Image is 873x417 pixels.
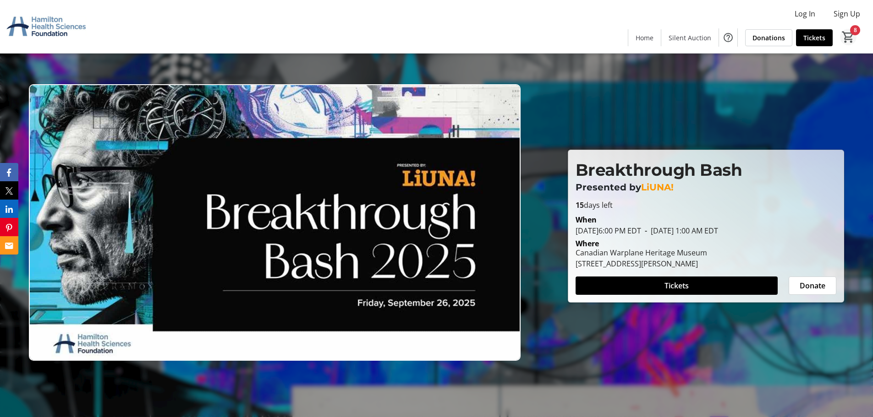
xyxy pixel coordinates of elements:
span: - [641,226,651,236]
span: Log In [795,8,815,19]
span: Tickets [664,280,689,291]
a: Donations [745,29,792,46]
span: Donate [800,280,825,291]
span: LiUNA! [641,182,674,193]
button: Log In [787,6,823,21]
img: Hamilton Health Sciences Foundation's Logo [5,4,87,49]
span: Presented by [576,182,641,193]
span: [DATE] 1:00 AM EDT [641,226,718,236]
p: Breakthrough Bash [576,157,836,182]
span: 15 [576,200,584,210]
button: Cart [840,29,857,45]
p: days left [576,200,836,211]
button: Sign Up [826,6,868,21]
a: Tickets [796,29,833,46]
span: [DATE] 6:00 PM EDT [576,226,641,236]
img: Campaign CTA Media Photo [29,84,521,361]
div: Canadian Warplane Heritage Museum [576,247,707,258]
a: Silent Auction [661,29,719,46]
span: Home [636,33,653,43]
button: Donate [789,276,836,295]
span: Silent Auction [669,33,711,43]
div: When [576,214,597,225]
span: Tickets [803,33,825,43]
button: Help [719,28,737,47]
span: Donations [752,33,785,43]
button: Tickets [576,276,778,295]
div: Where [576,240,599,247]
div: [STREET_ADDRESS][PERSON_NAME] [576,258,707,269]
span: Sign Up [834,8,860,19]
a: Home [628,29,661,46]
